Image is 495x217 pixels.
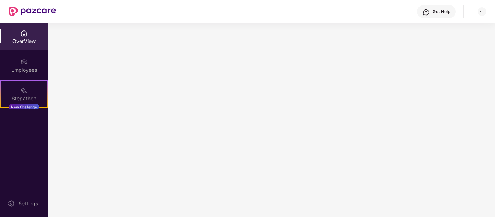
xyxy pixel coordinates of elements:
img: New Pazcare Logo [9,7,56,16]
img: svg+xml;base64,PHN2ZyBpZD0iRHJvcGRvd24tMzJ4MzIiIHhtbG5zPSJodHRwOi8vd3d3LnczLm9yZy8yMDAwL3N2ZyIgd2... [479,9,485,14]
img: svg+xml;base64,PHN2ZyBpZD0iSGVscC0zMngzMiIgeG1sbnM9Imh0dHA6Ly93d3cudzMub3JnLzIwMDAvc3ZnIiB3aWR0aD... [422,9,430,16]
img: svg+xml;base64,PHN2ZyBpZD0iRW1wbG95ZWVzIiB4bWxucz0iaHR0cDovL3d3dy53My5vcmcvMjAwMC9zdmciIHdpZHRoPS... [20,58,28,66]
div: Stepathon [1,95,47,102]
img: svg+xml;base64,PHN2ZyBpZD0iU2V0dGluZy0yMHgyMCIgeG1sbnM9Imh0dHA6Ly93d3cudzMub3JnLzIwMDAvc3ZnIiB3aW... [8,200,15,207]
div: Get Help [433,9,450,14]
div: Settings [16,200,40,207]
div: New Challenge [9,104,39,110]
img: svg+xml;base64,PHN2ZyB4bWxucz0iaHR0cDovL3d3dy53My5vcmcvMjAwMC9zdmciIHdpZHRoPSIyMSIgaGVpZ2h0PSIyMC... [20,87,28,94]
img: svg+xml;base64,PHN2ZyBpZD0iSG9tZSIgeG1sbnM9Imh0dHA6Ly93d3cudzMub3JnLzIwMDAvc3ZnIiB3aWR0aD0iMjAiIG... [20,30,28,37]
